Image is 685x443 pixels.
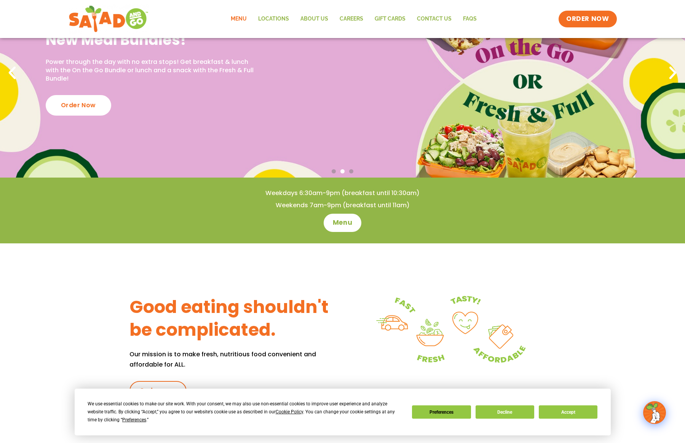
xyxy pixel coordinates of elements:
p: Our mission is to make fresh, nutritious food convenient and affordable for ALL. [129,349,343,370]
span: Go to slide 2 [340,169,345,173]
img: new-SAG-logo-768×292 [69,4,149,34]
h3: Good eating shouldn't be complicated. [129,296,343,341]
a: Order now [129,381,187,401]
h4: Weekdays 6:30am-9pm (breakfast until 10:30am) [15,189,670,197]
div: Next slide [664,65,681,81]
span: Go to slide 3 [349,169,353,173]
span: ORDER NOW [566,14,609,24]
a: Menu [225,10,252,28]
div: Cookie Consent Prompt [75,389,611,435]
span: Menu [333,218,352,227]
a: Contact Us [411,10,457,28]
button: Preferences [412,405,471,419]
span: Cookie Policy [276,409,303,414]
a: Careers [334,10,369,28]
a: GIFT CARDS [369,10,411,28]
span: Preferences [122,417,146,422]
p: Power through the day with no extra stops! Get breakfast & lunch with the On the Go Bundle or lun... [46,58,257,83]
div: Previous slide [4,65,21,81]
img: wpChatIcon [644,402,665,423]
h4: Weekends 7am-9pm (breakfast until 11am) [15,201,670,210]
a: Menu [324,214,361,232]
a: ORDER NOW [559,11,616,27]
button: Accept [539,405,597,419]
h2: New Meal Bundles! [46,30,257,49]
div: Order Now [46,95,111,116]
span: Order now [139,386,177,395]
span: Go to slide 1 [332,169,336,173]
a: Locations [252,10,295,28]
nav: Menu [225,10,482,28]
div: We use essential cookies to make our site work. With your consent, we may also use non-essential ... [88,400,403,424]
a: About Us [295,10,334,28]
a: FAQs [457,10,482,28]
button: Decline [476,405,534,419]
